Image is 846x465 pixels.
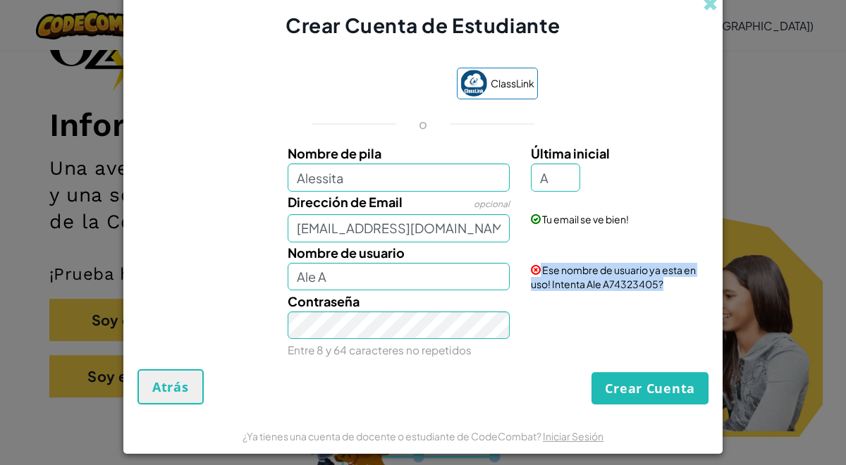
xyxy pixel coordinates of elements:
[288,293,360,309] span: Contraseña
[491,73,534,94] span: ClassLink
[591,372,709,404] button: Crear Cuenta
[288,194,403,210] span: Dirección de Email
[288,343,472,356] small: Entre 8 y 64 caracteres no repetidos
[474,199,510,209] span: opcional
[243,430,543,442] span: ¿Ya tienes una cuenta de docente o estudiante de CodeCombat?
[531,145,610,161] span: Última inicial
[288,244,405,261] span: Nombre de usuario
[531,263,696,290] span: Ese nombre de usuario ya esta en uso! Intenta Ale A74323405?
[286,13,560,37] span: Crear Cuenta de Estudiante
[152,378,189,395] span: Atrás
[419,116,427,132] p: o
[542,213,629,225] span: Tu email se ve bien!
[137,369,204,404] button: Atrás
[543,430,603,442] a: Iniciar Sesión
[460,70,487,97] img: classlink-logo-small.png
[302,69,450,100] iframe: Botón de Acceder con Google
[288,145,381,161] span: Nombre de pila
